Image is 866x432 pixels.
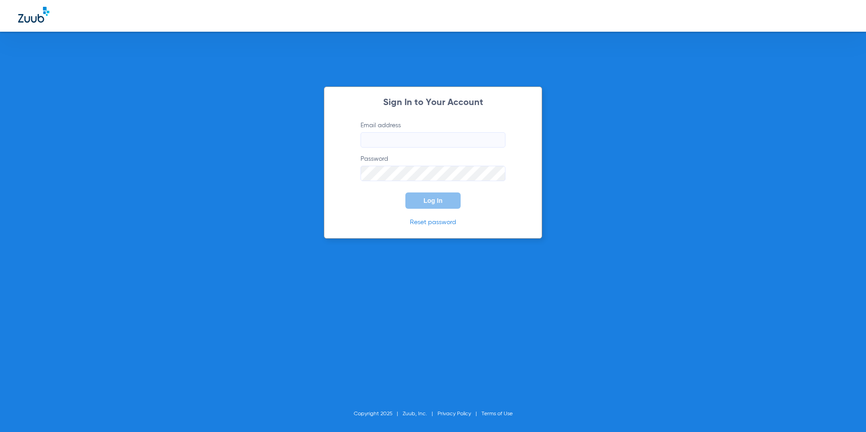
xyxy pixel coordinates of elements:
span: Log In [423,197,443,204]
input: Email address [361,132,505,148]
a: Terms of Use [481,411,513,417]
iframe: Chat Widget [821,389,866,432]
label: Password [361,154,505,181]
a: Reset password [410,219,456,226]
a: Privacy Policy [438,411,471,417]
li: Copyright 2025 [354,409,403,418]
li: Zuub, Inc. [403,409,438,418]
button: Log In [405,192,461,209]
input: Password [361,166,505,181]
label: Email address [361,121,505,148]
h2: Sign In to Your Account [347,98,519,107]
img: Zuub Logo [18,7,49,23]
